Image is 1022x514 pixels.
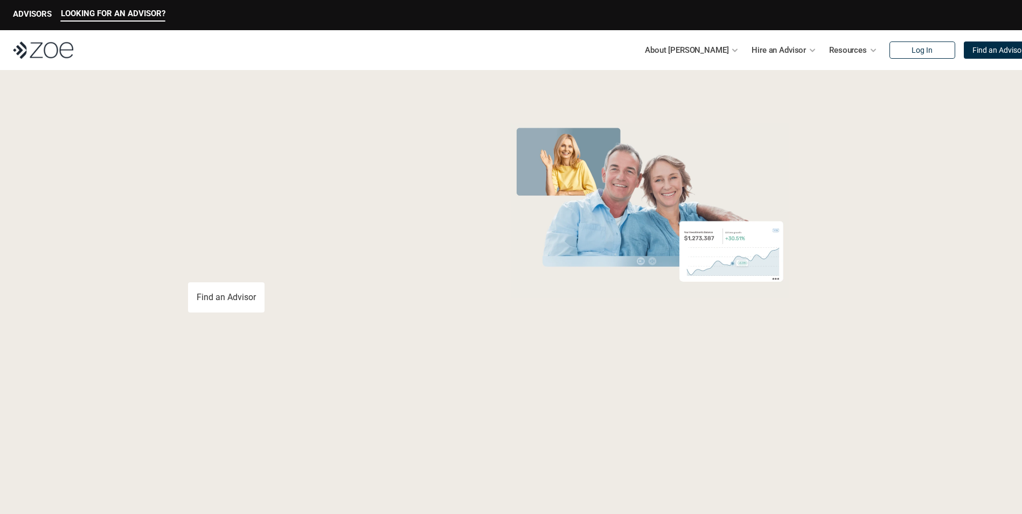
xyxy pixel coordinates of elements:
em: The information in the visuals above is for illustrative purposes only and does not represent an ... [500,304,799,310]
p: Resources [829,42,867,58]
a: Log In [889,41,955,59]
p: LOOKING FOR AN ADVISOR? [61,9,165,18]
span: with a Financial Advisor [188,155,406,233]
span: Grow Your Wealth [188,119,428,161]
p: Hire an Advisor [752,42,806,58]
p: About [PERSON_NAME] [645,42,728,58]
a: Find an Advisor [188,282,265,312]
img: Zoe Financial Hero Image [506,123,794,298]
p: Log In [912,46,933,55]
p: You deserve an advisor you can trust. [PERSON_NAME], hire, and invest with vetted, fiduciary, fin... [188,244,466,269]
p: ADVISORS [13,9,52,19]
p: Find an Advisor [197,292,256,302]
p: Loremipsum: *DolOrsi Ametconsecte adi Eli Seddoeius tem inc utlaboreet. Dol 8447 MagNaal Enimadmi... [26,450,996,489]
